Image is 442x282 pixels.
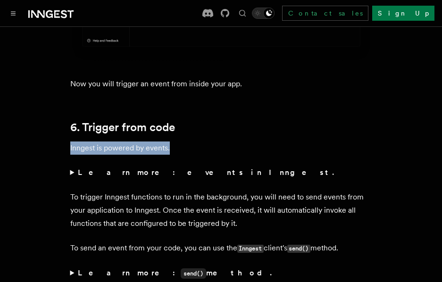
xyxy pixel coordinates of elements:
p: To send an event from your code, you can use the client's method. [70,241,372,255]
a: Sign Up [372,6,434,21]
button: Toggle dark mode [252,8,275,19]
a: 6. Trigger from code [70,121,175,134]
summary: Learn more:send()method. [70,266,372,280]
code: send() [181,268,206,279]
p: Inngest is powered by events. [70,141,372,155]
summary: Learn more: events in Inngest. [70,166,372,179]
strong: Learn more: method. [78,268,274,277]
button: Toggle navigation [8,8,19,19]
a: Contact sales [282,6,368,21]
button: Find something... [237,8,248,19]
code: Inngest [237,245,264,253]
p: To trigger Inngest functions to run in the background, you will need to send events from your app... [70,191,372,230]
p: Now you will trigger an event from inside your app. [70,77,372,91]
code: send() [287,245,310,253]
strong: Learn more: events in Inngest. [78,168,336,177]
